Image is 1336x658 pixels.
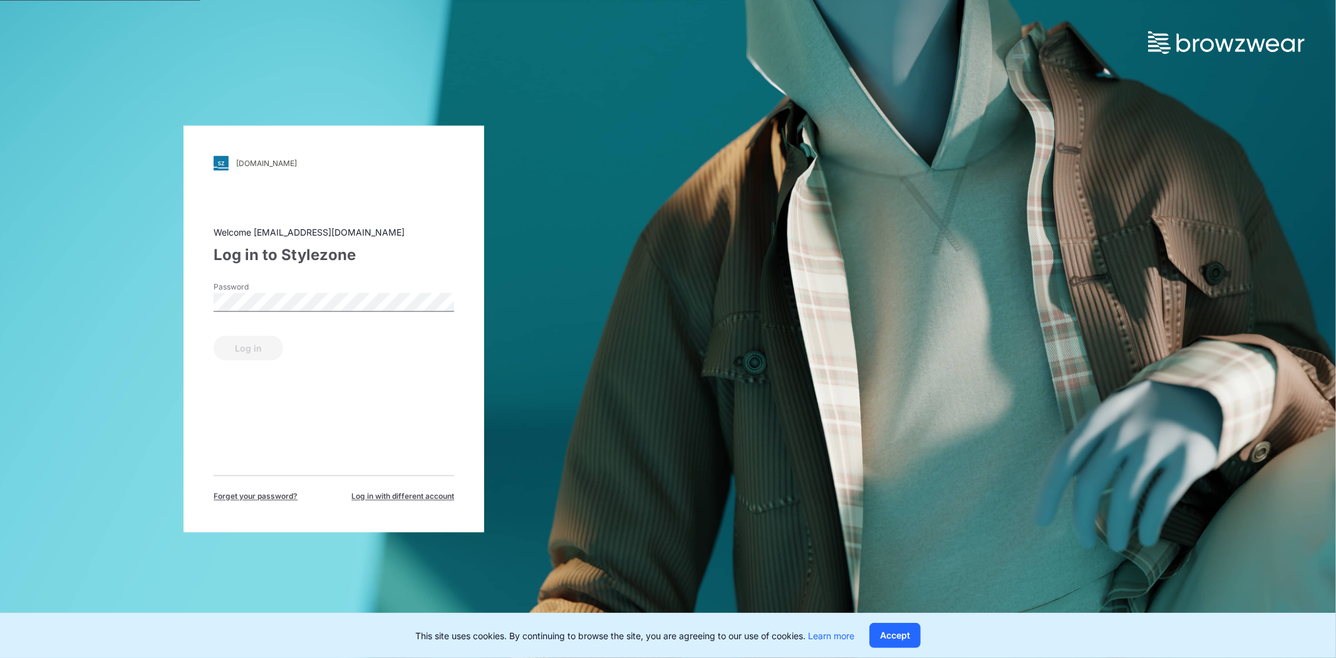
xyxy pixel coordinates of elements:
div: Log in to Stylezone [214,244,454,267]
span: Log in with different account [351,491,454,503]
label: Password [214,282,301,293]
a: [DOMAIN_NAME] [214,156,454,171]
div: Welcome [EMAIL_ADDRESS][DOMAIN_NAME] [214,226,454,239]
img: browzwear-logo.73288ffb.svg [1148,31,1305,54]
div: [DOMAIN_NAME] [236,159,297,168]
a: Learn more [808,630,854,641]
span: Forget your password? [214,491,298,503]
button: Accept [869,623,921,648]
p: This site uses cookies. By continuing to browse the site, you are agreeing to our use of cookies. [415,629,854,642]
img: svg+xml;base64,PHN2ZyB3aWR0aD0iMjgiIGhlaWdodD0iMjgiIHZpZXdCb3g9IjAgMCAyOCAyOCIgZmlsbD0ibm9uZSIgeG... [214,156,229,171]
